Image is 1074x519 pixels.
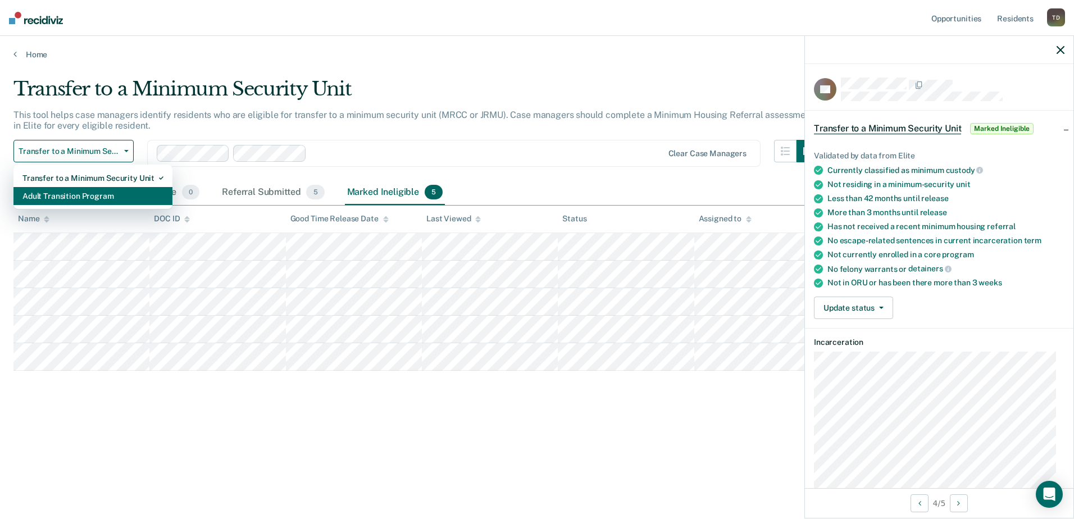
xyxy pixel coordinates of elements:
[827,250,1064,259] div: Not currently enrolled in a core
[920,208,947,217] span: release
[13,78,819,110] div: Transfer to a Minimum Security Unit
[956,180,970,189] span: unit
[306,185,324,199] span: 5
[827,180,1064,189] div: Not residing in a minimum-security
[805,488,1073,518] div: 4 / 5
[345,180,445,205] div: Marked Ineligible
[970,123,1034,134] span: Marked Ineligible
[827,264,1064,274] div: No felony warrants or
[827,222,1064,231] div: Has not received a recent minimum housing
[22,169,163,187] div: Transfer to a Minimum Security Unit
[827,278,1064,288] div: Not in ORU or has been there more than 3
[814,151,1064,161] div: Validated by data from Elite
[814,123,961,134] span: Transfer to a Minimum Security Unit
[699,214,752,224] div: Assigned to
[13,110,814,131] p: This tool helps case managers identify residents who are eligible for transfer to a minimum secur...
[979,278,1002,287] span: weeks
[1047,8,1065,26] div: T D
[950,494,968,512] button: Next Opportunity
[18,214,49,224] div: Name
[942,250,973,259] span: program
[668,149,747,158] div: Clear case managers
[154,214,190,224] div: DOC ID
[1036,481,1063,508] div: Open Intercom Messenger
[921,194,948,203] span: release
[814,297,893,319] button: Update status
[827,165,1064,175] div: Currently classified as minimum
[182,185,199,199] span: 0
[13,49,1061,60] a: Home
[425,185,443,199] span: 5
[827,208,1064,217] div: More than 3 months until
[814,338,1064,347] dt: Incarceration
[908,264,952,273] span: detainers
[426,214,481,224] div: Last Viewed
[22,187,163,205] div: Adult Transition Program
[9,12,63,24] img: Recidiviz
[946,166,984,175] span: custody
[805,111,1073,147] div: Transfer to a Minimum Security UnitMarked Ineligible
[562,214,586,224] div: Status
[987,222,1016,231] span: referral
[827,194,1064,203] div: Less than 42 months until
[19,147,120,156] span: Transfer to a Minimum Security Unit
[911,494,929,512] button: Previous Opportunity
[290,214,389,224] div: Good Time Release Date
[220,180,326,205] div: Referral Submitted
[827,236,1064,245] div: No escape-related sentences in current incarceration
[1024,236,1041,245] span: term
